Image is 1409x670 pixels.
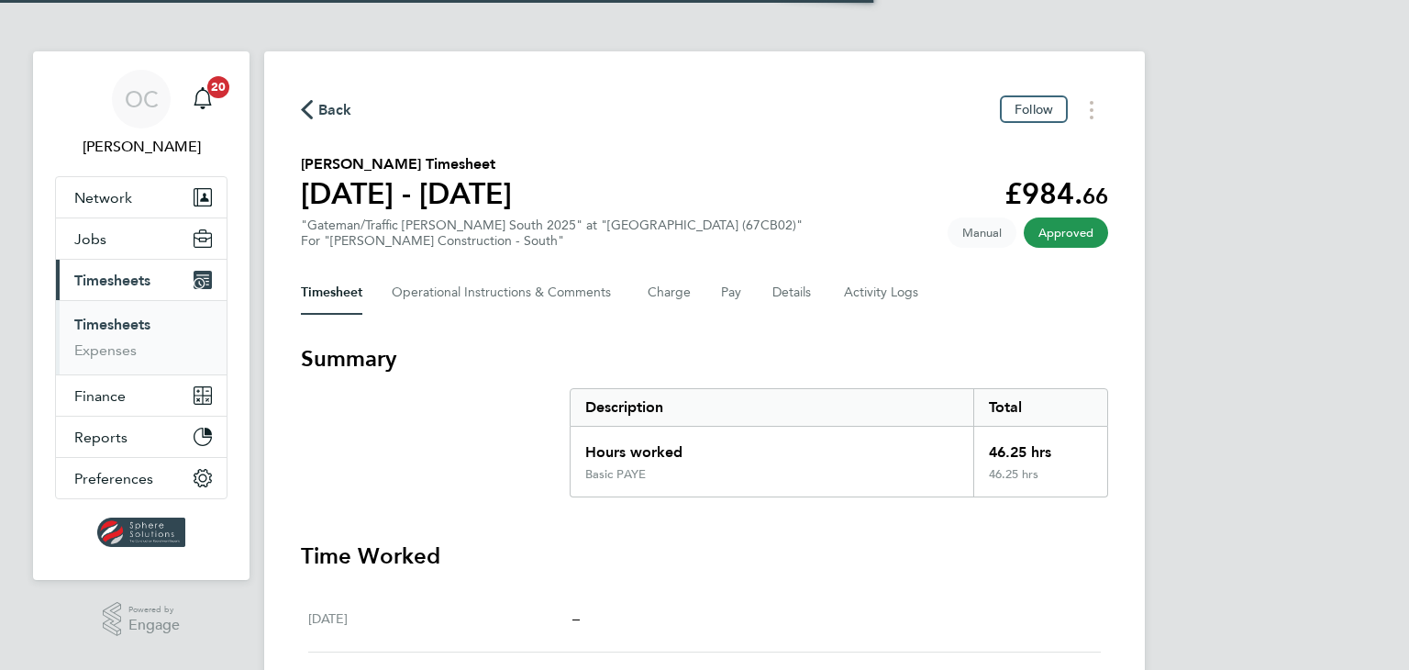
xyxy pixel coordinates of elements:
span: Engage [128,618,180,633]
span: 66 [1082,183,1108,209]
h1: [DATE] - [DATE] [301,175,512,212]
h3: Summary [301,344,1108,374]
span: Jobs [74,230,106,248]
div: Description [571,389,973,426]
button: Follow [1000,95,1068,123]
a: OC[PERSON_NAME] [55,70,227,158]
div: For "[PERSON_NAME] Construction - South" [301,233,803,249]
h3: Time Worked [301,542,1108,571]
a: Timesheets [74,316,150,333]
span: 20 [207,76,229,98]
button: Activity Logs [844,271,921,315]
button: Charge [648,271,692,315]
div: "Gateman/Traffic [PERSON_NAME] South 2025" at "[GEOGRAPHIC_DATA] (67CB02)" [301,218,803,249]
button: Finance [56,375,227,416]
span: Follow [1015,101,1053,117]
span: Network [74,189,132,207]
button: Timesheets [56,260,227,300]
div: Summary [570,388,1108,497]
span: Timesheets [74,272,150,289]
button: Timesheets Menu [1075,95,1108,124]
button: Operational Instructions & Comments [392,271,618,315]
button: Preferences [56,458,227,498]
button: Pay [721,271,743,315]
app-decimal: £984. [1004,176,1108,211]
span: This timesheet was manually created. [948,218,1016,248]
div: 46.25 hrs [973,427,1107,467]
span: OC [125,87,159,111]
span: Powered by [128,602,180,618]
button: Back [301,98,352,121]
span: Reports [74,429,128,446]
div: [DATE] [308,608,572,630]
h2: [PERSON_NAME] Timesheet [301,153,512,175]
span: Ollie Clarke [55,136,227,158]
div: Hours worked [571,427,973,467]
button: Network [56,177,227,218]
img: spheresolutions-logo-retina.png [97,518,186,547]
div: 46.25 hrs [973,467,1107,497]
span: Finance [74,387,126,405]
a: Powered byEngage [103,602,181,637]
span: Back [318,99,352,121]
div: Basic PAYE [585,467,646,482]
nav: Main navigation [33,51,250,580]
button: Jobs [56,218,227,259]
button: Details [772,271,815,315]
div: Total [973,389,1107,426]
a: Go to home page [55,518,227,547]
span: Preferences [74,470,153,487]
span: – [572,609,580,627]
a: 20 [184,70,221,128]
div: Timesheets [56,300,227,374]
a: Expenses [74,341,137,359]
button: Reports [56,417,227,457]
span: This timesheet has been approved. [1024,218,1108,248]
button: Timesheet [301,271,362,315]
